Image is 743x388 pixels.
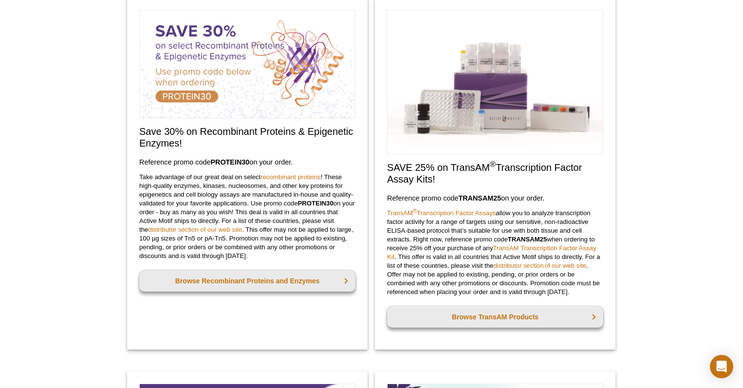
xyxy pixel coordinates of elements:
[387,306,603,328] a: Browse TransAM Products
[387,244,596,260] a: TransAM Transcription Factor Assay Kit
[148,226,242,233] a: distributor section of our web site
[387,10,603,154] img: Save on TransAM
[210,158,249,166] strong: PROTEIN30
[260,173,320,181] a: recombinant proteins
[710,355,733,378] div: Open Intercom Messenger
[458,194,501,202] strong: TRANSAM25
[139,173,355,260] p: Take advantage of our great deal on select ! These high-quality enzymes, kinases, nucleosomes, an...
[387,162,603,185] h2: SAVE 25% on TransAM Transcription Factor Assay Kits!
[387,209,603,296] p: allow you to analyze transcription factor activity for a range of targets using our sensitive, no...
[387,192,603,204] h3: Reference promo code on your order.
[139,156,355,168] h3: Reference promo code on your order.
[139,10,355,118] img: Save on Recombinant Proteins and Enzymes
[490,160,496,169] sup: ®
[297,200,333,207] strong: PROTEIN30
[413,208,417,214] sup: ®
[493,262,586,269] a: distributor section of our web site
[139,126,355,149] h2: Save 30% on Recombinant Proteins & Epigenetic Enzymes!
[139,270,355,292] a: Browse Recombinant Proteins and Enzymes
[508,236,547,243] strong: TRANSAM25
[387,209,496,217] a: TransAM®Transcription Factor Assays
